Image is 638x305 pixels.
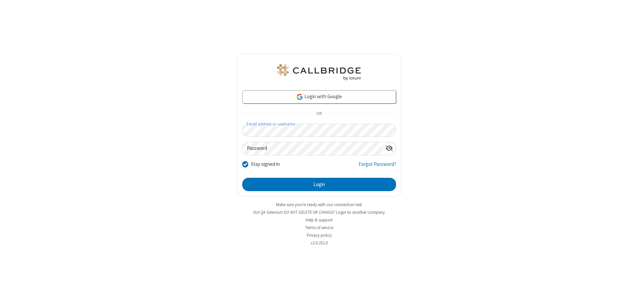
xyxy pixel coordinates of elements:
input: Password [243,142,383,155]
li: Not QA Selenium DO NOT DELETE OR CHANGE? [237,209,401,215]
a: Forgot Password? [359,160,396,173]
a: Privacy policy [307,232,332,238]
button: Login [242,178,396,191]
img: QA Selenium DO NOT DELETE OR CHANGE [276,64,362,80]
span: OR [314,109,324,119]
input: Email address or username [242,124,396,137]
a: Terms of service [305,225,333,230]
div: Show password [383,142,396,154]
label: Stay signed in [251,160,280,168]
a: Login with Google [242,90,396,104]
a: Help & support [306,217,333,223]
img: google-icon.png [296,93,303,101]
button: Login to another company [336,209,385,215]
a: Make sure you're ready with our connection test [276,202,362,207]
li: v2.6.352.8 [237,240,401,246]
